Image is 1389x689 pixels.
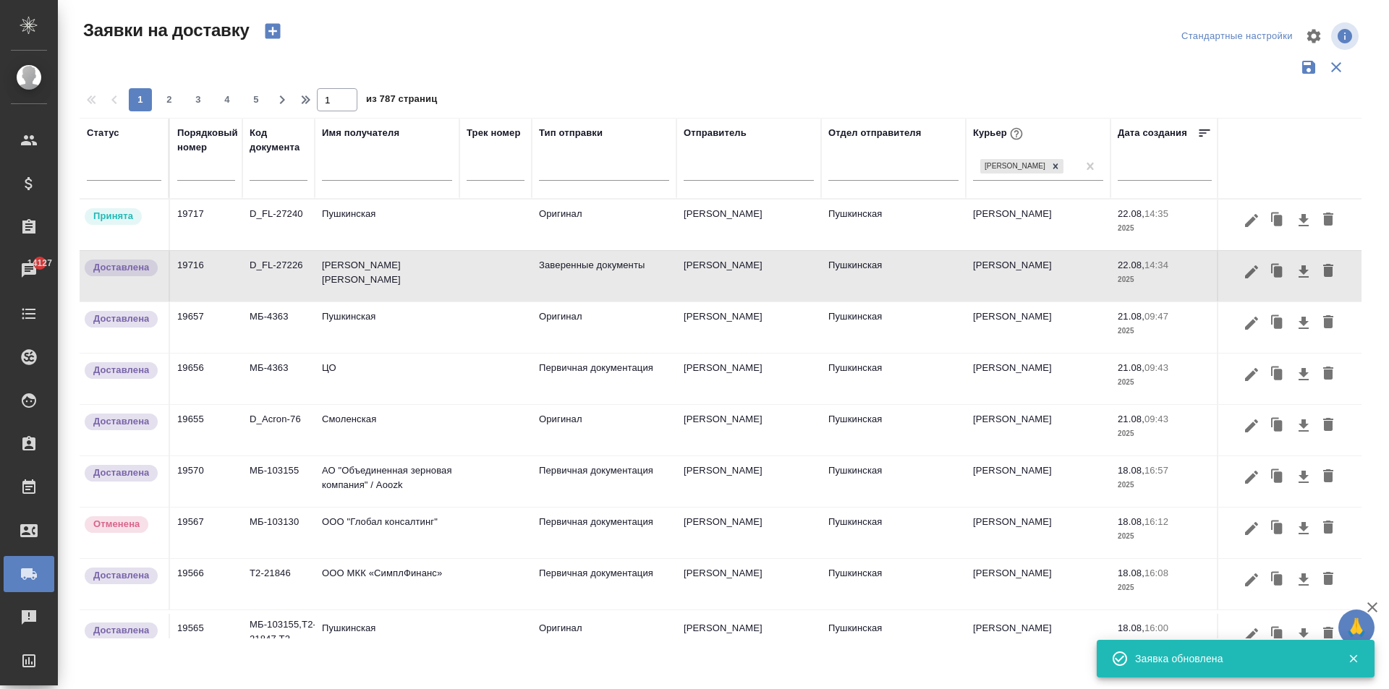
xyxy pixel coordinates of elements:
[170,200,242,250] td: 19717
[93,568,149,583] p: Доставлена
[1144,208,1168,219] p: 14:35
[1291,361,1316,388] button: Скачать
[1264,309,1291,337] button: Клонировать
[315,559,459,609] td: ООО МКК «СимплФинанс»
[973,124,1026,143] div: Курьер
[821,508,966,558] td: Пушкинская
[1118,375,1212,390] p: 2025
[676,614,821,664] td: [PERSON_NAME]
[242,251,315,301] td: D_FL-27226
[821,614,966,664] td: Пушкинская
[216,88,239,111] button: 4
[821,405,966,455] td: Пушкинская
[245,93,268,107] span: 5
[1118,568,1144,578] p: 18.08,
[1291,621,1316,649] button: Скачать
[1344,612,1369,643] span: 🙏
[83,258,161,278] div: Документы доставлены, фактическая дата доставки проставиться автоматически
[1118,581,1212,595] p: 2025
[1239,463,1264,491] button: Редактировать
[1118,635,1212,650] p: 2025
[250,126,307,155] div: Код документа
[170,508,242,558] td: 19567
[1264,621,1291,649] button: Клонировать
[1118,221,1212,236] p: 2025
[1239,412,1264,440] button: Редактировать
[821,302,966,353] td: Пушкинская
[1118,126,1187,140] div: Дата создания
[1239,207,1264,234] button: Редактировать
[93,363,149,377] p: Доставлена
[242,559,315,609] td: Т2-21846
[315,614,459,664] td: Пушкинская
[83,412,161,432] div: Документы доставлены, фактическая дата доставки проставиться автоматически
[245,88,268,111] button: 5
[467,126,521,140] div: Трек номер
[821,559,966,609] td: Пушкинская
[177,126,238,155] div: Порядковый номер
[539,126,603,140] div: Тип отправки
[1144,622,1168,633] p: 16:00
[1118,311,1144,322] p: 21.08,
[255,19,290,43] button: Создать
[170,251,242,301] td: 19716
[676,456,821,507] td: [PERSON_NAME]
[93,414,149,429] p: Доставлена
[1316,309,1341,337] button: Удалить
[1291,566,1316,594] button: Скачать
[1118,529,1212,544] p: 2025
[532,614,676,664] td: Оригинал
[1118,260,1144,270] p: 22.08,
[1295,54,1322,81] button: Сохранить фильтры
[242,200,315,250] td: D_FL-27240
[93,623,149,638] p: Доставлена
[83,515,161,534] div: Доставка отменилась по объективным причинам
[1118,427,1212,441] p: 2025
[532,456,676,507] td: Первичная документация
[1239,566,1264,594] button: Редактировать
[532,559,676,609] td: Первичная документация
[80,19,250,42] span: Заявки на доставку
[242,610,315,668] td: МБ-103155,Т2-21847,Т2-21848
[821,200,966,250] td: Пушкинская
[966,508,1110,558] td: [PERSON_NAME]
[1291,207,1316,234] button: Скачать
[966,405,1110,455] td: [PERSON_NAME]
[1264,515,1291,542] button: Клонировать
[676,200,821,250] td: [PERSON_NAME]
[187,88,210,111] button: 3
[966,302,1110,353] td: [PERSON_NAME]
[170,354,242,404] td: 19656
[83,463,161,483] div: Документы доставлены, фактическая дата доставки проставиться автоматически
[532,354,676,404] td: Первичная документация
[1144,414,1168,424] p: 09:43
[170,302,242,353] td: 19657
[315,302,459,353] td: Пушкинская
[170,405,242,455] td: 19655
[1178,25,1296,48] div: split button
[1291,515,1316,542] button: Скачать
[315,200,459,250] td: Пушкинская
[1118,622,1144,633] p: 18.08,
[366,90,437,111] span: из 787 страниц
[966,456,1110,507] td: [PERSON_NAME]
[1291,412,1316,440] button: Скачать
[187,93,210,107] span: 3
[93,312,149,326] p: Доставлена
[1316,463,1341,491] button: Удалить
[170,456,242,507] td: 19570
[966,614,1110,664] td: [PERSON_NAME]
[676,508,821,558] td: [PERSON_NAME]
[979,158,1065,176] div: Балакирева Арина
[83,566,161,586] div: Документы доставлены, фактическая дата доставки проставиться автоматически
[1144,516,1168,527] p: 16:12
[322,126,399,140] div: Имя получателя
[242,456,315,507] td: МБ-103155
[1239,258,1264,286] button: Редактировать
[1264,412,1291,440] button: Клонировать
[1264,463,1291,491] button: Клонировать
[1331,22,1362,50] span: Посмотреть информацию
[83,361,161,380] div: Документы доставлены, фактическая дата доставки проставиться автоматически
[1118,324,1212,338] p: 2025
[315,251,459,301] td: [PERSON_NAME] [PERSON_NAME]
